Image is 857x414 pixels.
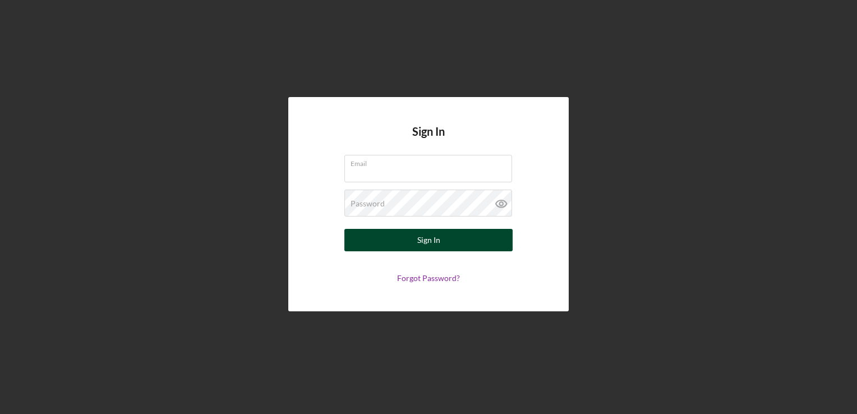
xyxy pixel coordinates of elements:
[412,125,445,155] h4: Sign In
[417,229,440,251] div: Sign In
[351,199,385,208] label: Password
[344,229,513,251] button: Sign In
[351,155,512,168] label: Email
[397,273,460,283] a: Forgot Password?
